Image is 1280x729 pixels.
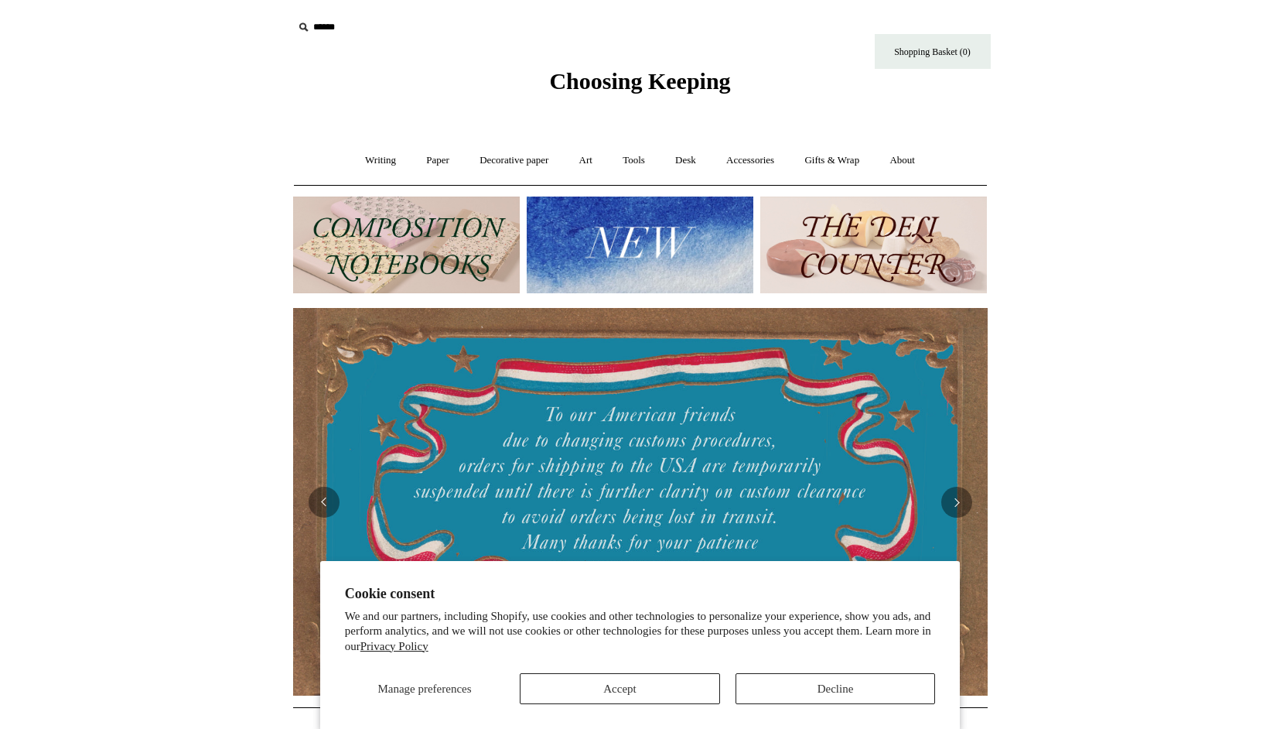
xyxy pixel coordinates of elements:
[309,487,340,518] button: Previous
[466,140,562,181] a: Decorative paper
[520,673,720,704] button: Accept
[736,673,936,704] button: Decline
[345,609,936,655] p: We and our partners, including Shopify, use cookies and other technologies to personalize your ex...
[351,140,410,181] a: Writing
[712,140,788,181] a: Accessories
[549,80,730,91] a: Choosing Keeping
[760,197,987,293] img: The Deli Counter
[790,140,873,181] a: Gifts & Wrap
[565,140,606,181] a: Art
[661,140,710,181] a: Desk
[360,640,428,652] a: Privacy Policy
[377,683,471,695] span: Manage preferences
[875,34,991,69] a: Shopping Basket (0)
[345,586,936,602] h2: Cookie consent
[609,140,659,181] a: Tools
[941,487,972,518] button: Next
[293,197,520,293] img: 202302 Composition ledgers.jpg__PID:69722ee6-fa44-49dd-a067-31375e5d54ec
[549,68,730,94] span: Choosing Keeping
[345,673,505,704] button: Manage preferences
[412,140,463,181] a: Paper
[527,197,753,293] img: New.jpg__PID:f73bdf93-380a-4a35-bcfe-7823039498e1
[293,308,988,695] img: USA PSA .jpg__PID:33428022-6587-48b7-8b57-d7eefc91f15a
[876,140,929,181] a: About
